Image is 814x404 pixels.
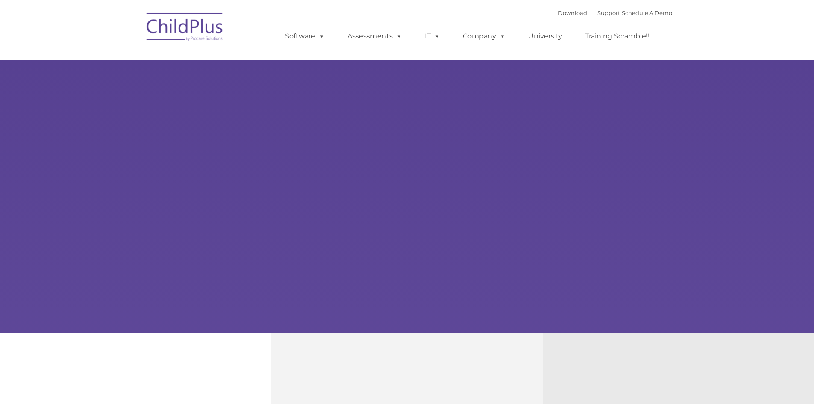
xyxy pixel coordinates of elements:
[276,28,333,45] a: Software
[597,9,620,16] a: Support
[454,28,514,45] a: Company
[339,28,411,45] a: Assessments
[576,28,658,45] a: Training Scramble!!
[558,9,672,16] font: |
[416,28,449,45] a: IT
[142,7,228,50] img: ChildPlus by Procare Solutions
[520,28,571,45] a: University
[558,9,587,16] a: Download
[622,9,672,16] a: Schedule A Demo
